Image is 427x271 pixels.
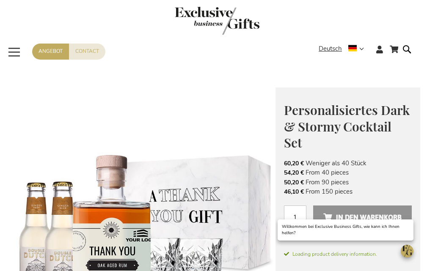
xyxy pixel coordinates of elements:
a: store logo [7,7,427,37]
input: Menge [284,205,306,228]
span: 46,10 € [284,188,304,196]
a: Angebot [32,44,69,59]
span: 54,20 € [284,169,304,177]
span: 60,20 € [284,159,304,167]
li: From 90 pieces [284,178,412,187]
img: Exclusive Business gifts logo [175,7,259,35]
a: Contact [69,44,105,59]
span: Personalisiertes Dark & Stormy Cocktail Set [284,101,410,151]
li: From 40 pieces [284,168,412,177]
li: From 150 pieces [284,187,412,196]
span: 50,20 € [284,178,304,186]
span: Deutsch [319,44,342,54]
span: Loading product delivery information. [284,250,412,258]
li: Weniger als 40 Stück [284,159,412,168]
